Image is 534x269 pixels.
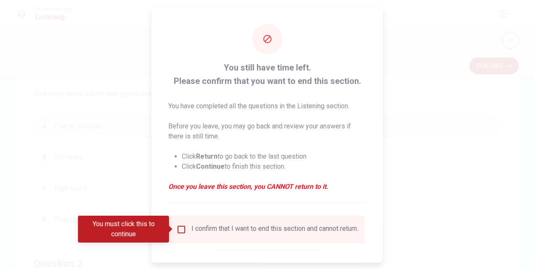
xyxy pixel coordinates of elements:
strong: Continue [196,162,225,170]
div: I confirm that I want to end this section and cannot return. [191,224,358,234]
p: You have completed all the questions in the Listening section. [168,101,366,111]
strong: Return [196,152,217,160]
span: You must click this to continue [176,224,186,234]
li: Click to finish this section. [182,161,366,171]
div: You must click this to continue [78,216,169,243]
p: Before you leave, you may go back and review your answers if there is still time. [168,121,366,141]
em: Once you leave this section, you CANNOT return to it. [168,181,366,191]
span: You still have time left. Please confirm that you want to end this section. [168,60,366,87]
li: Click to go back to the last question [182,151,366,161]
